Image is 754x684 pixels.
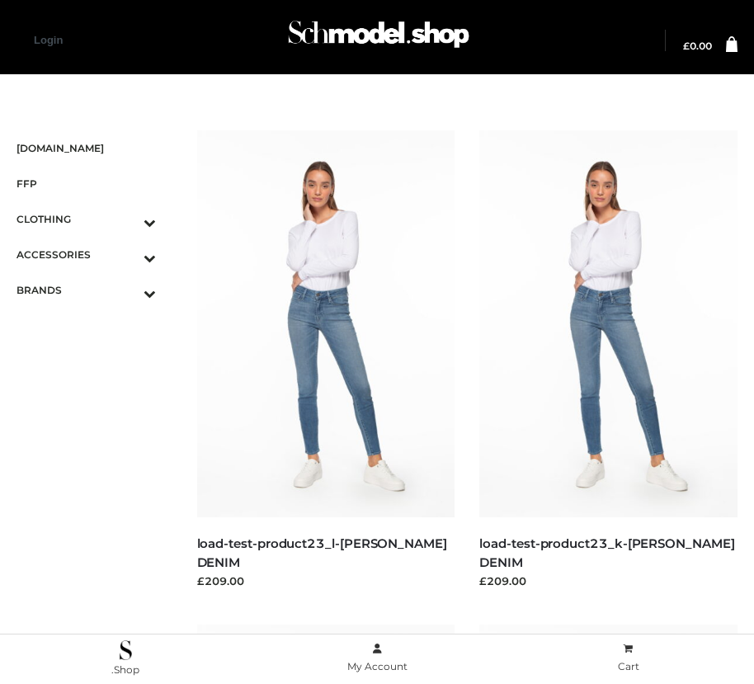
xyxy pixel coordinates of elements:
a: load-test-product23_l-[PERSON_NAME] DENIM [197,535,447,570]
span: [DOMAIN_NAME] [16,139,156,158]
a: Login [34,34,63,46]
a: FFP [16,166,156,201]
button: Toggle Submenu [98,237,156,272]
a: Cart [502,639,754,677]
button: Toggle Submenu [98,201,156,237]
img: .Shop [120,640,132,660]
span: CLOTHING [16,210,156,229]
a: [DOMAIN_NAME] [16,130,156,166]
a: load-test-product23_k-[PERSON_NAME] DENIM [479,535,734,570]
span: My Account [347,660,408,672]
a: ACCESSORIESToggle Submenu [16,237,156,272]
button: Toggle Submenu [98,272,156,308]
bdi: 0.00 [683,40,712,52]
span: .Shop [111,663,139,676]
a: £0.00 [683,41,712,51]
div: £209.00 [479,573,738,589]
a: Schmodel Admin 964 [280,14,474,68]
span: FFP [16,174,156,193]
img: Schmodel Admin 964 [284,9,474,68]
span: ACCESSORIES [16,245,156,264]
a: My Account [252,639,503,677]
div: £209.00 [197,573,455,589]
span: BRANDS [16,281,156,300]
a: BRANDSToggle Submenu [16,272,156,308]
span: Cart [618,660,639,672]
a: CLOTHINGToggle Submenu [16,201,156,237]
span: £ [683,40,690,52]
